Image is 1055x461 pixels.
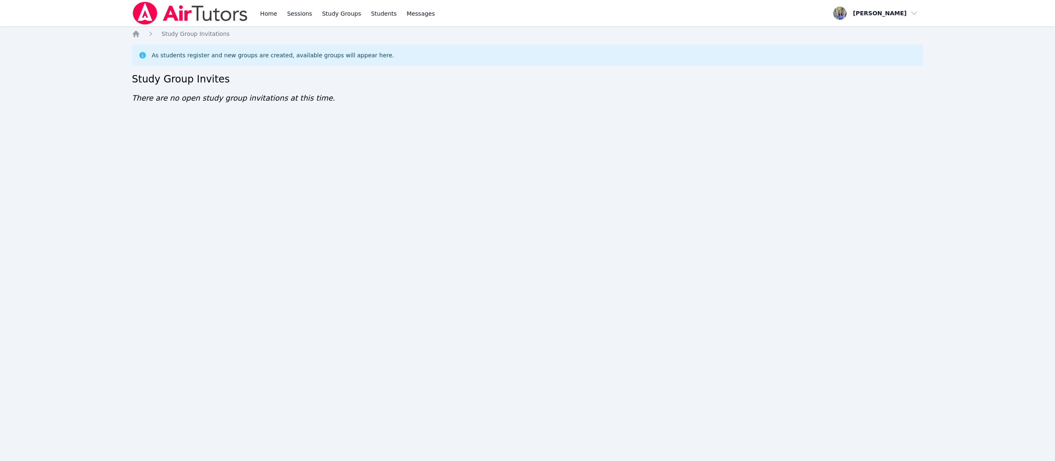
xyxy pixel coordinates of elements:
h2: Study Group Invites [132,73,923,86]
nav: Breadcrumb [132,30,923,38]
span: There are no open study group invitations at this time. [132,94,335,102]
a: Study Group Invitations [162,30,230,38]
img: Air Tutors [132,2,249,25]
div: As students register and new groups are created, available groups will appear here. [152,51,394,59]
span: Study Group Invitations [162,31,230,37]
span: Messages [407,9,435,18]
